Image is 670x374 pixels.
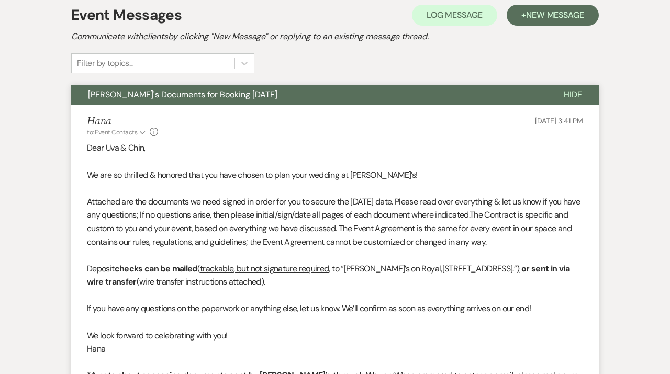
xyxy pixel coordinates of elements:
[427,9,483,20] span: Log Message
[115,263,197,274] strong: checks can be mailed
[87,128,137,137] span: to: Event Contacts
[329,263,442,274] span: , to “[PERSON_NAME]’s on Royal,
[87,115,158,128] h5: Hana
[512,263,517,274] span: .”
[71,30,599,43] h2: Communicate with clients by clicking "New Message" or replying to an existing message thread.
[564,89,582,100] span: Hide
[517,263,519,274] u: )
[137,276,265,287] span: (wire transfer instructions attached).
[87,169,417,180] span: We are so thrilled & honored that you have chosen to plan your wedding at [PERSON_NAME]’s!
[87,342,583,356] p: Hana
[200,263,329,274] u: trackable, but not signature required
[87,128,147,137] button: to: Event Contacts
[87,263,115,274] span: Deposit
[87,142,146,153] span: Dear Uva & Chin,
[87,263,569,288] strong: or sent in via wire transfer
[87,330,227,341] span: We look forward to celebrating with you!
[71,4,182,26] h1: Event Messages
[442,263,513,274] span: [STREET_ADDRESS]
[87,195,583,248] p: The Contract is specific and custom to you and your event, based on everything we have discussed....
[547,85,599,105] button: Hide
[87,196,580,221] span: Attached are the documents we need signed in order for you to secure the [DATE] date. Please read...
[197,263,200,274] span: (
[526,9,584,20] span: New Message
[88,89,277,100] span: [PERSON_NAME]'s Documents for Booking [DATE]
[535,116,583,126] span: [DATE] 3:41 PM
[77,57,133,70] div: Filter by topics...
[87,303,531,314] span: If you have any questions on the paperwork or anything else, let us know. We’ll confirm as soon a...
[71,85,547,105] button: [PERSON_NAME]'s Documents for Booking [DATE]
[412,5,497,26] button: Log Message
[507,5,599,26] button: +New Message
